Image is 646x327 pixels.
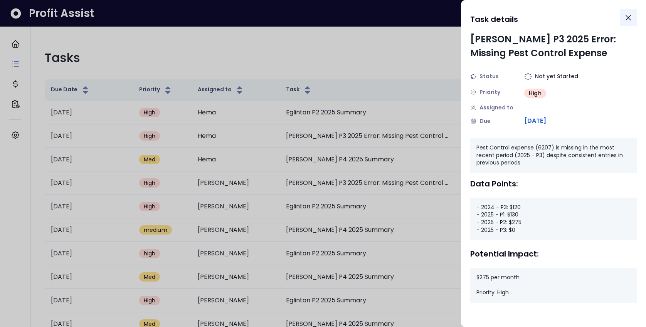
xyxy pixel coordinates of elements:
span: Priority [479,88,500,96]
img: Not yet Started [524,73,532,80]
h1: Task details [470,12,518,26]
img: Status [470,74,476,80]
div: - 2024 - P3: $120 - 2025 - P1: $130 - 2025 - P2: $275 - 2025 - P3: $0 [470,198,637,240]
span: Status [479,72,499,80]
div: $275 per month Priority: High [470,268,637,303]
div: Data Points: [470,179,637,188]
span: Due [479,117,491,125]
span: Not yet Started [535,72,578,80]
span: [DATE] [524,116,546,126]
button: Close [620,9,637,26]
div: Potential Impact: [470,249,637,258]
span: Assigned to [479,104,513,112]
div: [PERSON_NAME] P3 2025 Error: Missing Pest Control Expense [470,32,637,60]
div: Pest Control expense (6207) is missing in the most recent period (2025 - P3) despite consistent e... [470,138,637,173]
span: High [529,89,542,97]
